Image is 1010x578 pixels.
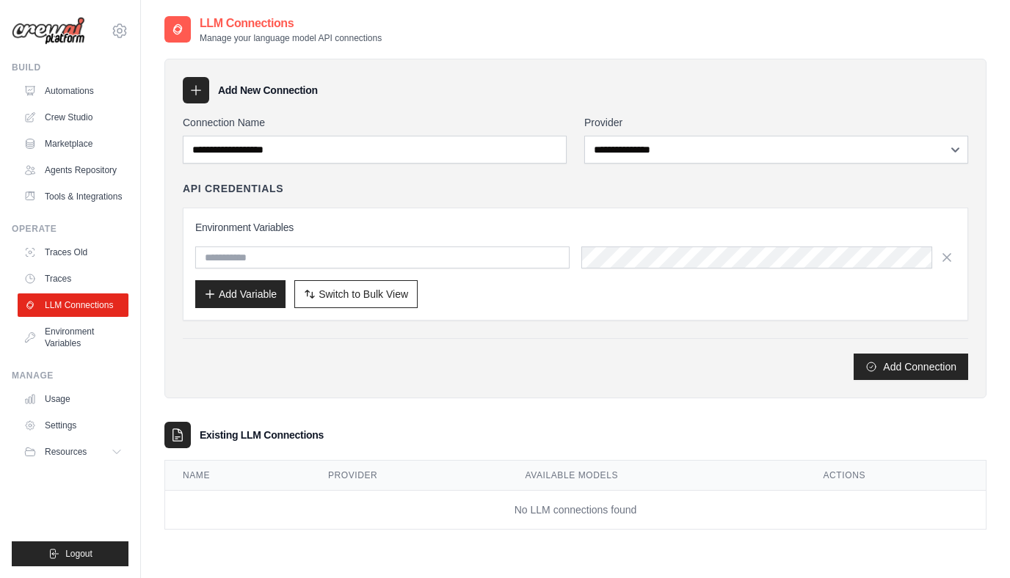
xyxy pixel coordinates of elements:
[584,115,968,130] label: Provider
[12,541,128,566] button: Logout
[18,440,128,464] button: Resources
[854,354,968,380] button: Add Connection
[18,158,128,182] a: Agents Repository
[45,446,87,458] span: Resources
[195,220,956,235] h3: Environment Variables
[805,461,986,491] th: Actions
[18,293,128,317] a: LLM Connections
[310,461,508,491] th: Provider
[195,280,286,308] button: Add Variable
[18,241,128,264] a: Traces Old
[200,32,382,44] p: Manage your language model API connections
[183,181,283,196] h4: API Credentials
[18,185,128,208] a: Tools & Integrations
[18,414,128,437] a: Settings
[18,320,128,355] a: Environment Variables
[165,461,310,491] th: Name
[18,267,128,290] a: Traces
[12,17,85,45] img: Logo
[507,461,805,491] th: Available Models
[12,223,128,235] div: Operate
[65,548,92,560] span: Logout
[18,132,128,156] a: Marketplace
[200,15,382,32] h2: LLM Connections
[18,79,128,103] a: Automations
[294,280,418,308] button: Switch to Bulk View
[183,115,567,130] label: Connection Name
[165,491,986,530] td: No LLM connections found
[200,428,324,442] h3: Existing LLM Connections
[218,83,318,98] h3: Add New Connection
[12,62,128,73] div: Build
[12,370,128,381] div: Manage
[18,106,128,129] a: Crew Studio
[18,387,128,411] a: Usage
[319,287,408,301] span: Switch to Bulk View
